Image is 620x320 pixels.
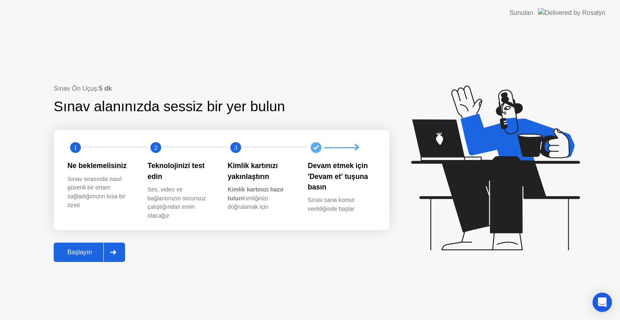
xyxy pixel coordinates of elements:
text: 1 [74,144,77,152]
text: 2 [154,144,157,152]
div: Open Intercom Messenger [593,293,612,312]
button: Başlayın [54,243,125,262]
div: Kimliğinizi doğrulamak için [228,185,295,212]
b: 5 dk [99,85,112,92]
div: Sınav Ön Uçuş: [54,84,390,94]
div: Ses, video ve bağlantınızın sorunsuz çalıştığından emin olacağız [148,185,215,220]
b: Kimlik kartınızı hazır tutun [228,186,284,202]
div: Teknolojinizi test edin [148,160,215,182]
div: Sınav sana komut verildiğinde başlar [308,196,375,213]
img: Delivered by Rosalyn [538,8,605,17]
text: 3 [234,144,237,152]
div: Başlayın [56,249,103,256]
div: Sunulan [509,8,533,18]
div: Kimlik kartınızı yakınlaştırın [228,160,295,182]
div: Ne beklemelisiniz [67,160,135,171]
div: Devam etmek için 'Devam et' tuşuna basın [308,160,375,192]
div: Sınav sırasında nasıl güvenli bir ortam sağladığımızın kısa bir özeti [67,175,135,210]
div: Sınav alanınızda sessiz bir yer bulun [54,96,338,117]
